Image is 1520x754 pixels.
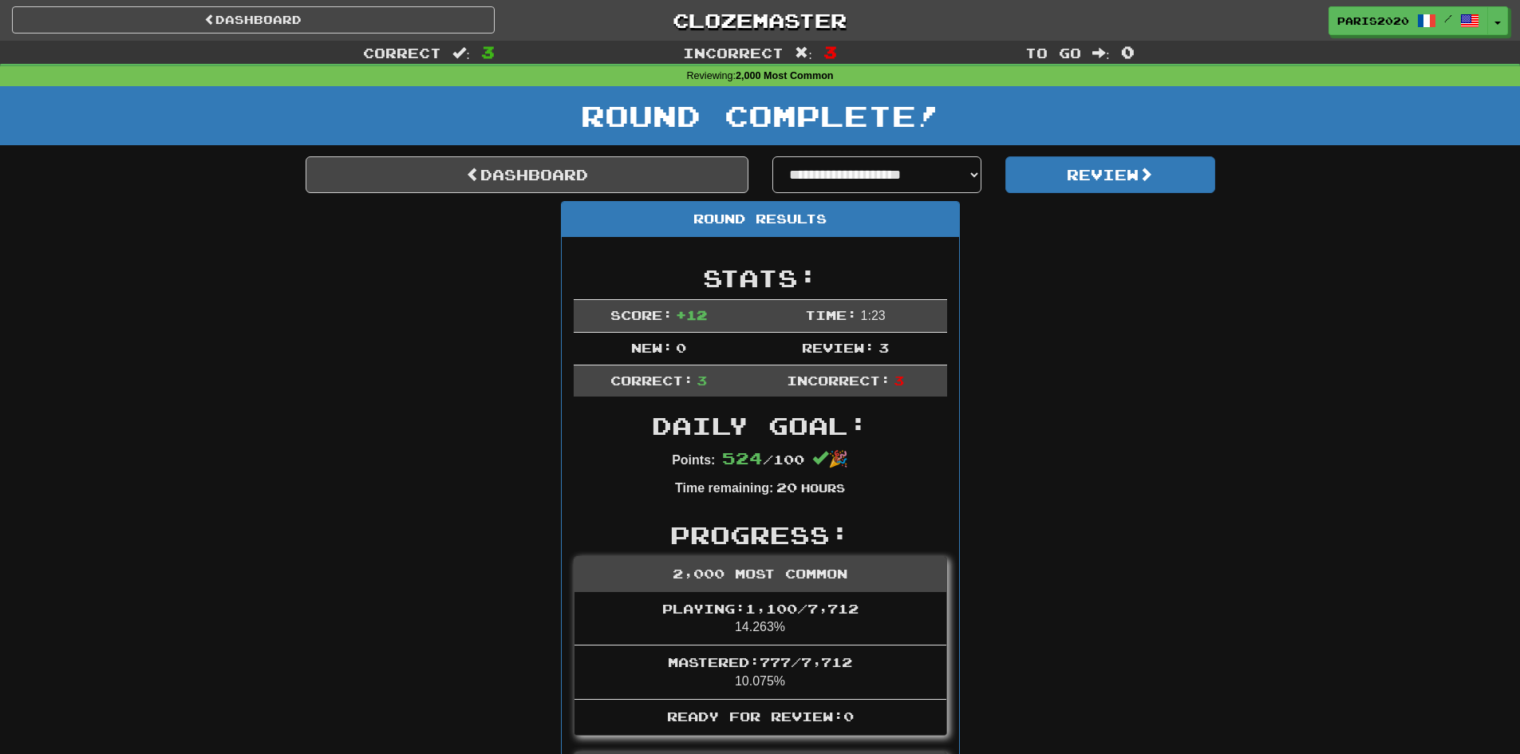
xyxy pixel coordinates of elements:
span: 0 [676,340,686,355]
span: Incorrect [683,45,784,61]
h1: Round Complete! [6,100,1514,132]
span: Ready for Review: 0 [667,709,854,724]
span: 3 [481,42,495,61]
span: Playing: 1,100 / 7,712 [662,601,859,616]
span: Review: [802,340,874,355]
span: + 12 [676,307,707,322]
span: Correct [363,45,441,61]
span: Correct: [610,373,693,388]
strong: Time remaining: [675,481,773,495]
span: 524 [722,448,763,468]
span: 3 [697,373,707,388]
li: 10.075% [574,645,946,700]
a: Dashboard [306,156,748,193]
span: To go [1025,45,1081,61]
a: Dashboard [12,6,495,34]
div: Round Results [562,202,959,237]
strong: 2,000 Most Common [736,70,833,81]
span: 3 [878,340,889,355]
small: Hours [801,481,845,495]
span: 🎉 [812,450,848,468]
span: : [1092,46,1110,60]
span: : [452,46,470,60]
span: 3 [894,373,904,388]
span: 20 [776,480,797,495]
a: paris2020 / [1329,6,1488,35]
span: Mastered: 777 / 7,712 [668,654,852,669]
span: / 100 [722,452,804,467]
h2: Stats: [574,265,947,291]
h2: Progress: [574,522,947,548]
a: Clozemaster [519,6,1001,34]
div: 2,000 Most Common [574,557,946,592]
span: / [1444,13,1452,24]
span: Score: [610,307,673,322]
span: 0 [1121,42,1135,61]
span: 1 : 23 [861,309,886,322]
span: Incorrect: [787,373,890,388]
span: paris2020 [1337,14,1409,28]
button: Review [1005,156,1215,193]
strong: Points: [672,453,715,467]
span: New: [631,340,673,355]
span: : [795,46,812,60]
li: 14.263% [574,592,946,646]
h2: Daily Goal: [574,413,947,439]
span: 3 [823,42,837,61]
span: Time: [805,307,857,322]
